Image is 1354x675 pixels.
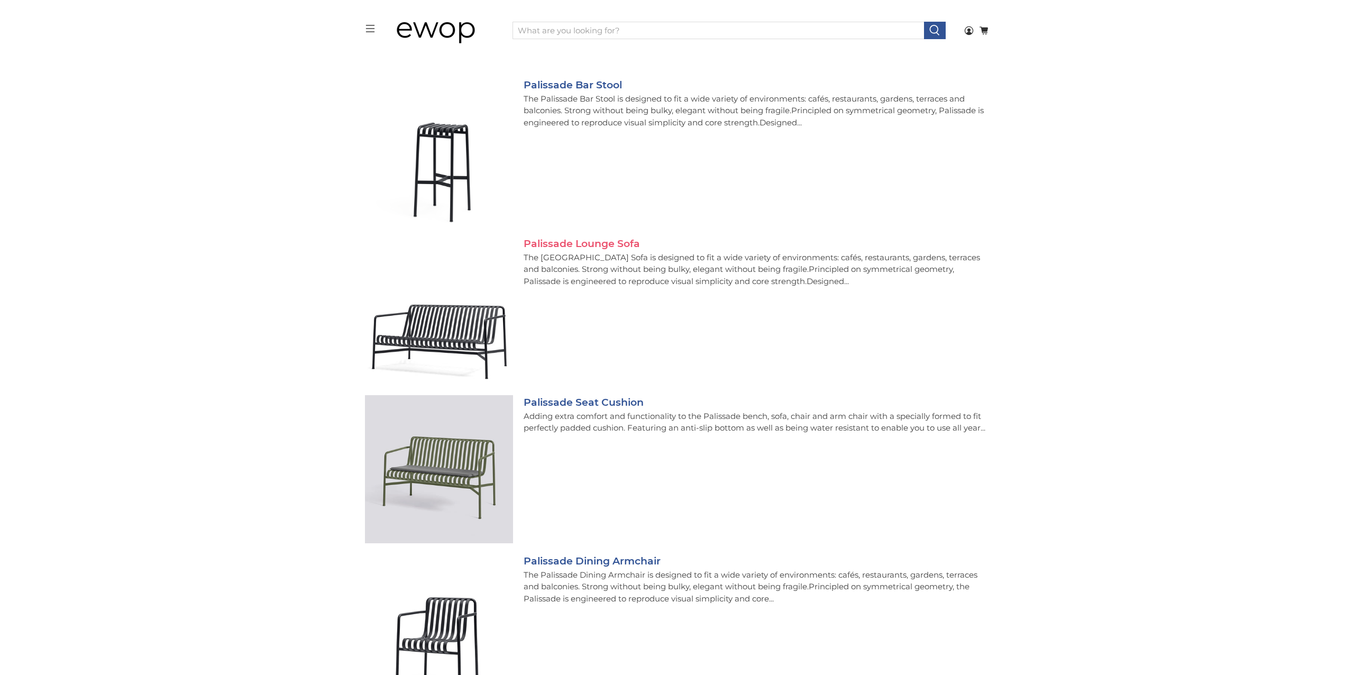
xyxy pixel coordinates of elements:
a: Palissade Seat Cushion [524,396,644,408]
img: HAY Palissade bench [365,395,513,543]
p: The Palissade Dining Armchair is designed to fit a wide variety of environments: cafés, restauran... [524,569,989,605]
p: Adding extra comfort and functionality to the Palissade bench, sofa, chair and arm chair with a s... [524,411,989,434]
p: The [GEOGRAPHIC_DATA] Sofa is designed to fit a wide variety of environments: cafés, restaurants,... [524,252,989,288]
img: HAY Palissade Lounge Sofa Office Anthracite [365,236,513,385]
img: Palissade Bar Stool [365,78,513,226]
input: What are you looking for? [513,22,924,40]
a: Palissade Dining Armchair [524,555,661,567]
a: Palissade Lounge Sofa [524,238,640,250]
p: The Palissade Bar Stool is designed to fit a wide variety of environments: cafés, restaurants, ga... [524,93,989,129]
a: Palissade Bar Stool [524,79,622,91]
